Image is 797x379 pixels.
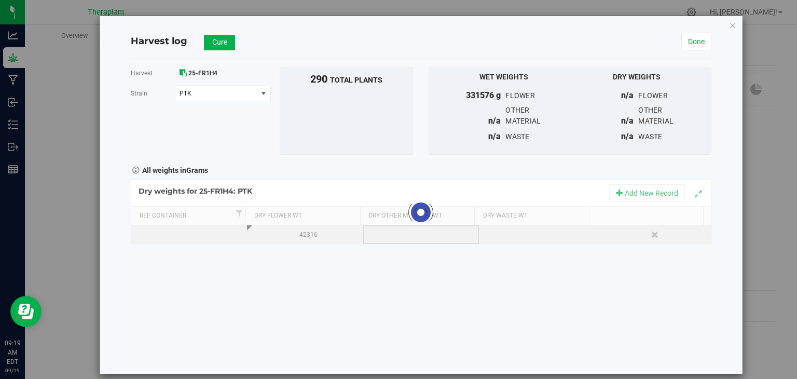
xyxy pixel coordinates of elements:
[479,73,528,81] span: Wet Weights
[505,91,535,100] span: flower
[466,90,501,100] span: 331576 g
[638,91,668,100] span: flower
[180,90,250,97] span: PTK
[212,38,227,46] span: Cure
[142,163,208,176] strong: All weights in
[131,35,187,48] h4: Harvest log
[310,73,327,85] span: 290
[257,86,270,101] span: select
[621,131,634,141] span: n/a
[131,90,147,97] span: Strain
[204,35,235,50] button: Cure
[505,132,529,141] span: waste
[621,90,634,100] span: n/a
[188,70,217,77] span: 25-FR1H4
[488,116,501,126] span: n/a
[613,73,661,81] span: Dry Weights
[681,33,711,50] a: Done
[505,106,541,125] span: other material
[186,166,208,174] span: Grams
[638,106,674,125] span: other material
[330,76,382,84] span: total plants
[10,296,42,327] iframe: Resource center
[488,131,501,141] span: n/a
[621,116,634,126] span: n/a
[131,70,153,77] span: Harvest
[638,132,662,141] span: waste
